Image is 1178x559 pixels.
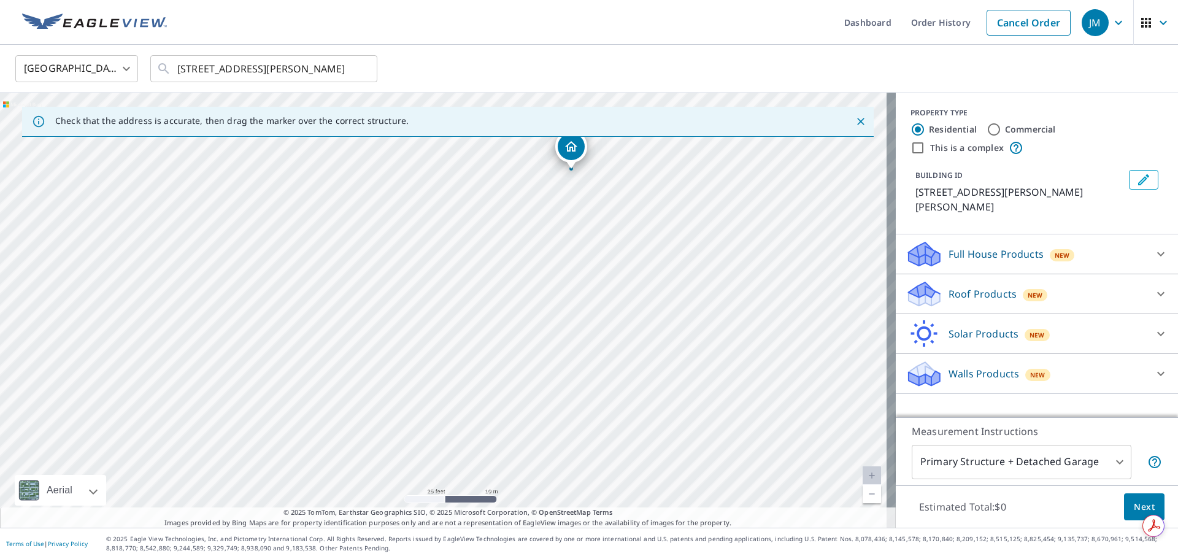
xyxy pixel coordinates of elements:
div: Solar ProductsNew [906,319,1168,349]
label: Commercial [1005,123,1056,136]
p: Check that the address is accurate, then drag the marker over the correct structure. [55,115,409,126]
a: OpenStreetMap [539,507,590,517]
span: Next [1134,499,1155,515]
span: New [1030,370,1045,380]
p: Solar Products [949,326,1018,341]
div: Walls ProductsNew [906,359,1168,388]
button: Next [1124,493,1165,521]
div: Aerial [43,475,76,506]
p: [STREET_ADDRESS][PERSON_NAME][PERSON_NAME] [915,185,1124,214]
p: © 2025 Eagle View Technologies, Inc. and Pictometry International Corp. All Rights Reserved. Repo... [106,534,1172,553]
div: PROPERTY TYPE [910,107,1163,118]
div: Roof ProductsNew [906,279,1168,309]
p: Full House Products [949,247,1044,261]
span: New [1030,330,1045,340]
p: BUILDING ID [915,170,963,180]
div: Aerial [15,475,106,506]
p: Estimated Total: $0 [909,493,1016,520]
button: Edit building 1 [1129,170,1158,190]
div: Primary Structure + Detached Garage [912,445,1131,479]
a: Cancel Order [987,10,1071,36]
div: JM [1082,9,1109,36]
span: New [1055,250,1070,260]
label: This is a complex [930,142,1004,154]
span: New [1028,290,1043,300]
a: Privacy Policy [48,539,88,548]
a: Current Level 20, Zoom In Disabled [863,466,881,485]
p: Walls Products [949,366,1019,381]
label: Residential [929,123,977,136]
a: Terms of Use [6,539,44,548]
a: Terms [593,507,613,517]
p: Roof Products [949,287,1017,301]
p: | [6,540,88,547]
div: [GEOGRAPHIC_DATA] [15,52,138,86]
span: © 2025 TomTom, Earthstar Geographics SIO, © 2025 Microsoft Corporation, © [283,507,613,518]
div: Full House ProductsNew [906,239,1168,269]
p: Measurement Instructions [912,424,1162,439]
a: Current Level 20, Zoom Out [863,485,881,503]
div: Dropped pin, building 1, Residential property, 4039 Custer Dr Fort Knox, KY 40121 [555,131,587,169]
button: Close [853,114,869,129]
img: EV Logo [22,13,167,32]
input: Search by address or latitude-longitude [177,52,352,86]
